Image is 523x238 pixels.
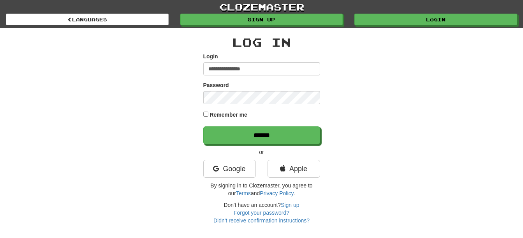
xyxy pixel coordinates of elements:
p: By signing in to Clozemaster, you agree to our and . [203,182,320,197]
p: or [203,148,320,156]
div: Don't have an account? [203,201,320,224]
a: Privacy Policy [260,190,293,196]
a: Forgot your password? [234,210,289,216]
a: Login [354,14,517,25]
label: Password [203,81,229,89]
a: Google [203,160,256,178]
a: Languages [6,14,169,25]
a: Sign up [281,202,299,208]
a: Terms [236,190,251,196]
a: Apple [268,160,320,178]
label: Remember me [210,111,247,119]
h2: Log In [203,36,320,49]
label: Login [203,52,218,60]
a: Sign up [180,14,343,25]
a: Didn't receive confirmation instructions? [213,217,310,224]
